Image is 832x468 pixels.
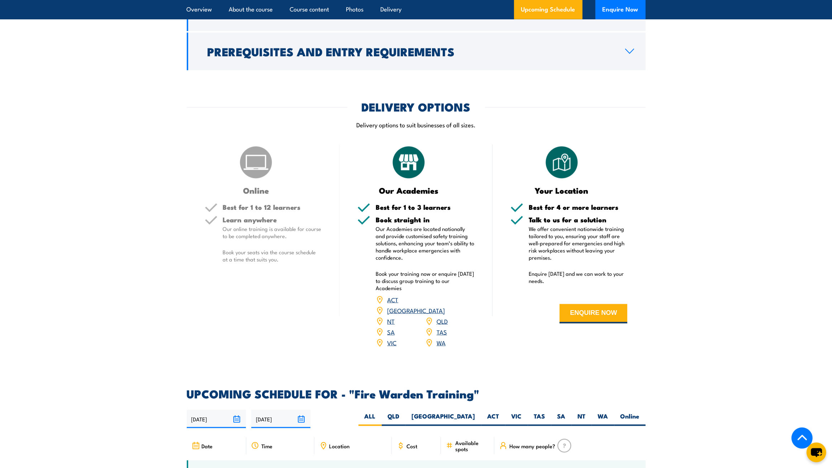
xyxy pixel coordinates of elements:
a: SA [387,327,395,336]
label: ALL [358,412,382,426]
a: [GEOGRAPHIC_DATA] [387,306,445,315]
p: Book your seats via the course schedule at a time that suits you. [223,249,322,263]
h3: Online [205,186,308,194]
a: Prerequisites and Entry Requirements [187,33,646,70]
span: Date [202,443,213,449]
label: VIC [505,412,528,426]
h5: Talk to us for a solution [529,216,628,223]
a: NT [387,317,395,325]
label: TAS [528,412,551,426]
label: ACT [481,412,505,426]
span: Time [261,443,272,449]
span: Available spots [455,440,489,452]
span: Cost [407,443,418,449]
p: Our online training is available for course to be completed anywhere. [223,225,322,240]
span: Location [329,443,350,449]
label: NT [572,412,592,426]
h2: Prerequisites and Entry Requirements [208,46,614,56]
h5: Best for 1 to 3 learners [376,204,475,211]
label: SA [551,412,572,426]
p: We offer convenient nationwide training tailored to you, ensuring your staff are well-prepared fo... [529,225,628,261]
h3: Our Academies [357,186,460,194]
label: WA [592,412,614,426]
p: Our Academies are located nationally and provide customised safety training solutions, enhancing ... [376,225,475,261]
h3: Your Location [510,186,613,194]
label: [GEOGRAPHIC_DATA] [406,412,481,426]
a: QLD [437,317,448,325]
h5: Best for 4 or more learners [529,204,628,211]
span: How many people? [509,443,555,449]
h5: Book straight in [376,216,475,223]
input: To date [251,410,310,428]
button: ENQUIRE NOW [560,304,627,323]
a: TAS [437,327,447,336]
p: Delivery options to suit businesses of all sizes. [187,120,646,129]
label: Online [614,412,646,426]
label: QLD [382,412,406,426]
p: Book your training now or enquire [DATE] to discuss group training to our Academies [376,270,475,292]
a: VIC [387,338,396,347]
a: WA [437,338,446,347]
button: chat-button [807,443,826,462]
h2: DELIVERY OPTIONS [362,101,471,112]
h2: UPCOMING SCHEDULE FOR - "Fire Warden Training" [187,388,646,398]
a: ACT [387,295,398,304]
input: From date [187,410,246,428]
h5: Best for 1 to 12 learners [223,204,322,211]
p: Enquire [DATE] and we can work to your needs. [529,270,628,284]
h5: Learn anywhere [223,216,322,223]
